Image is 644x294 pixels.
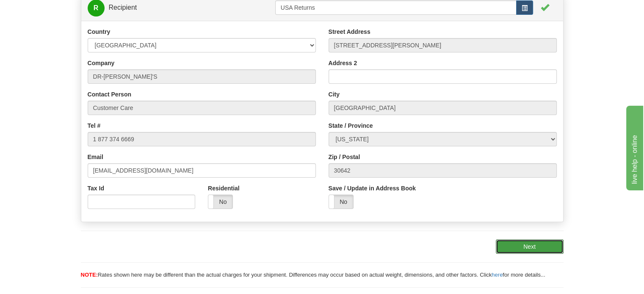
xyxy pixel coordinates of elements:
label: City [329,90,340,99]
label: Contact Person [88,90,131,99]
label: Company [88,59,115,67]
label: Zip / Postal [329,153,360,161]
label: State / Province [329,121,373,130]
label: No [329,195,353,209]
label: Country [88,27,111,36]
label: Residential [208,184,240,192]
div: Rates shown here may be different than the actual charges for your shipment. Differences may occu... [75,271,570,279]
iframe: chat widget [625,104,643,190]
label: No [208,195,232,209]
div: live help - online [6,5,78,15]
input: Recipient Id [275,0,517,15]
label: Email [88,153,103,161]
span: NOTE: [81,272,98,278]
label: Address 2 [329,59,357,67]
button: Next [496,239,564,254]
label: Tel # [88,121,101,130]
a: here [492,272,503,278]
label: Tax Id [88,184,104,192]
label: Save / Update in Address Book [329,184,416,192]
label: Street Address [329,27,370,36]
